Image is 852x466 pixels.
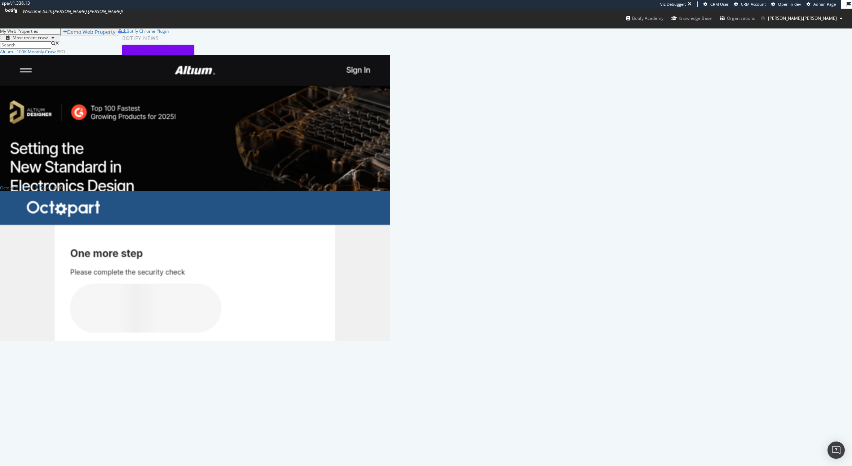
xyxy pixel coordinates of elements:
a: Open in dev [771,1,801,7]
a: Botify Academy [626,9,663,28]
a: CRM Account [734,1,766,7]
button: [PERSON_NAME].[PERSON_NAME] [755,13,848,24]
div: Pro [57,49,65,55]
span: CRM User [710,1,729,7]
a: CRM User [703,1,729,7]
div: Botify Chrome Plugin [127,28,169,34]
div: Pro [55,185,63,191]
a: Botify Chrome Plugin [122,28,169,34]
div: Knowledge Base [671,15,712,22]
div: Demo Web Property [67,29,115,35]
img: What Happens When ChatGPT Is Your Holiday Shopper? [122,45,194,102]
a: Demo Web Property [60,29,118,35]
span: Welcome back, [PERSON_NAME].[PERSON_NAME] ! [22,9,123,14]
span: jessica.jordan [768,15,837,21]
div: Botify Academy [626,15,663,22]
span: Admin Page [813,1,836,7]
span: CRM Account [741,1,766,7]
div: Botify news [122,34,339,42]
div: Open Intercom Messenger [827,442,845,459]
div: Most recent crawl [13,35,49,40]
button: Demo Web Property [60,28,118,36]
div: Organizations [720,15,755,22]
a: Organizations [720,9,755,28]
span: Open in dev [778,1,801,7]
a: Admin Page [807,1,836,7]
a: Knowledge Base [671,9,712,28]
div: Viz Debugger: [660,1,686,7]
